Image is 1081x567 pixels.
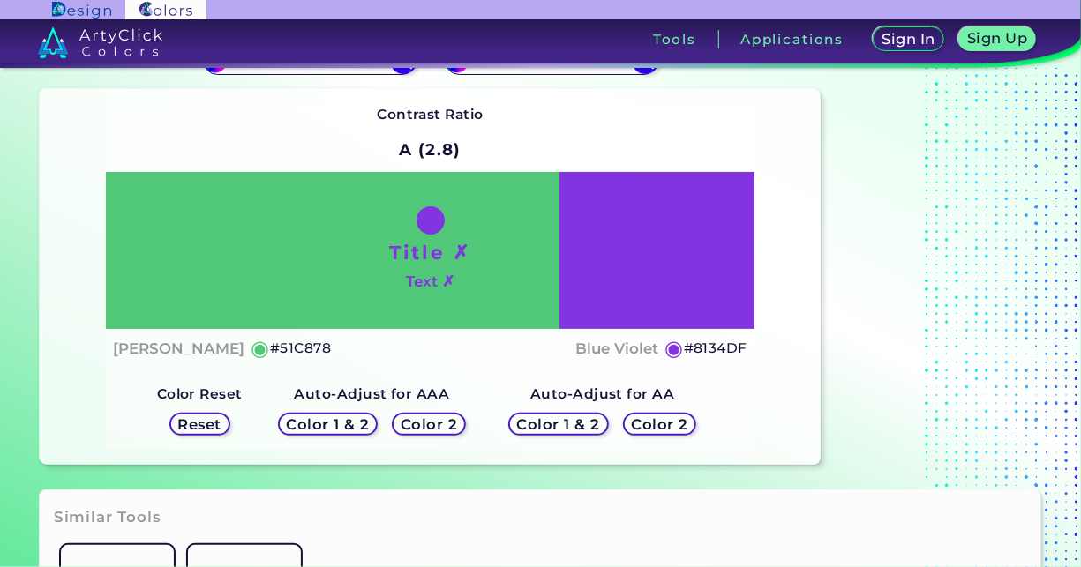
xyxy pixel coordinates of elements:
[54,507,161,528] h3: Similar Tools
[401,417,457,431] h5: Color 2
[530,385,674,402] strong: Auto-Adjust for AA
[406,269,454,295] h4: Text ✗
[517,417,600,431] h5: Color 1 & 2
[967,31,1027,45] h5: Sign Up
[575,336,658,362] h4: Blue Violet
[389,239,470,265] h1: Title ✗
[38,26,162,58] img: logo_artyclick_colors_white.svg
[740,33,844,46] h3: Applications
[631,417,687,431] h5: Color 2
[294,385,449,402] strong: Auto-Adjust for AAA
[873,26,945,51] a: Sign In
[177,417,221,431] h5: Reset
[377,106,484,123] strong: Contrast Ratio
[251,338,270,359] h5: ◉
[664,338,684,359] h5: ◉
[391,130,469,168] h2: A (2.8)
[958,26,1036,51] a: Sign Up
[270,337,331,360] h5: #51C878
[286,417,369,431] h5: Color 1 & 2
[52,2,111,19] img: ArtyClick Design logo
[653,33,696,46] h3: Tools
[113,336,244,362] h4: [PERSON_NAME]
[684,337,747,360] h5: #8134DF
[157,385,243,402] strong: Color Reset
[882,32,935,46] h5: Sign In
